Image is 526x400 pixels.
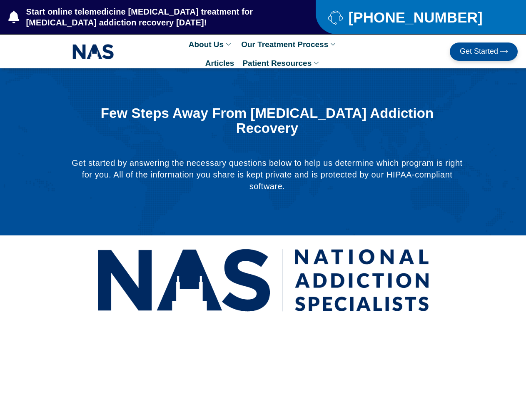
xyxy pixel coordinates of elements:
span: [PHONE_NUMBER] [347,12,483,22]
a: About Us [184,35,237,54]
img: NAS_email_signature-removebg-preview.png [72,42,114,61]
span: Get Started [460,47,498,56]
h1: Few Steps Away From [MEDICAL_DATA] Addiction Recovery [88,106,446,136]
a: Patient Resources [238,54,325,72]
a: Our Treatment Process [237,35,342,54]
span: Start online telemedicine [MEDICAL_DATA] treatment for [MEDICAL_DATA] addiction recovery [DATE]! [24,6,282,28]
a: Get Started [450,42,518,61]
a: Start online telemedicine [MEDICAL_DATA] treatment for [MEDICAL_DATA] addiction recovery [DATE]! [8,6,282,28]
p: Get started by answering the necessary questions below to help us determine which program is righ... [67,157,467,192]
a: Articles [201,54,239,72]
img: National Addiction Specialists [97,240,430,321]
a: [PHONE_NUMBER] [328,10,505,25]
